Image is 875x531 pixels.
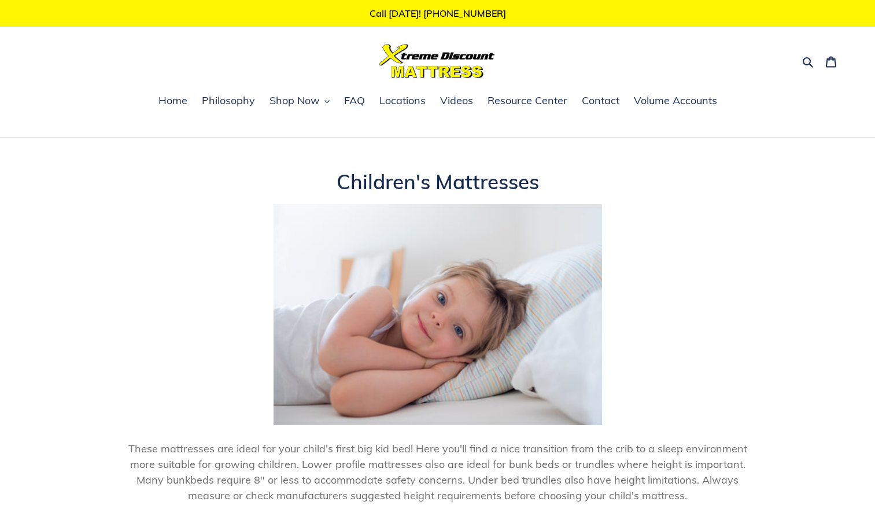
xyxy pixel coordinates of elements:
[123,441,753,503] p: These mattresses are ideal for your child's first big kid bed! Here you'll find a nice transition...
[582,94,619,108] span: Contact
[264,93,335,110] button: Shop Now
[576,93,625,110] a: Contact
[202,94,255,108] span: Philosophy
[338,93,371,110] a: FAQ
[379,94,426,108] span: Locations
[337,169,539,194] span: Children's Mattresses
[196,93,261,110] a: Philosophy
[434,93,479,110] a: Videos
[379,44,495,78] img: Xtreme Discount Mattress
[269,94,320,108] span: Shop Now
[344,94,365,108] span: FAQ
[628,93,723,110] a: Volume Accounts
[153,93,193,110] a: Home
[488,94,567,108] span: Resource Center
[440,94,473,108] span: Videos
[158,94,187,108] span: Home
[374,93,431,110] a: Locations
[634,94,717,108] span: Volume Accounts
[482,93,573,110] a: Resource Center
